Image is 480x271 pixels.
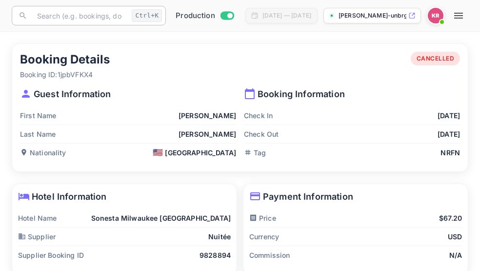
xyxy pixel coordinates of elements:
p: Sonesta Milwaukee [GEOGRAPHIC_DATA] [91,213,231,223]
p: Hotel Information [18,190,231,203]
p: [PERSON_NAME] [179,110,236,121]
p: [PERSON_NAME] [179,129,236,139]
p: USD [448,231,462,242]
span: 🇺🇸 [153,148,163,157]
p: Hotel Name [18,213,57,223]
p: Guest Information [20,87,236,101]
div: Ctrl+K [132,9,162,22]
img: Kobus Roux [428,8,443,23]
p: First Name [20,110,57,121]
p: Price [249,213,276,223]
p: Check In [244,110,273,121]
p: Tag [244,147,266,158]
div: [GEOGRAPHIC_DATA] [153,147,236,158]
p: Booking Information [244,87,460,101]
input: Search (e.g. bookings, documentation) [31,6,128,25]
p: Commission [249,250,290,260]
p: $67.20 [439,213,462,223]
p: Last Name [20,129,56,139]
p: [DATE] [438,110,460,121]
p: Supplier [18,231,56,242]
p: Nationality [20,147,66,158]
p: Check Out [244,129,279,139]
p: Payment Information [249,190,462,203]
p: [DATE] [438,129,460,139]
h5: Booking Details [20,52,110,67]
p: Currency [249,231,279,242]
div: Switch to Sandbox mode [172,10,238,21]
span: CANCELLED [411,54,460,63]
p: Booking ID: 1jpbVFKX4 [20,69,110,80]
p: [PERSON_NAME]-unbrg.[PERSON_NAME]... [339,11,406,20]
p: Supplier Booking ID [18,250,84,260]
p: 9828894 [200,250,231,260]
div: [DATE] — [DATE] [262,11,311,20]
p: Nuitée [208,231,231,242]
p: NRFN [440,147,460,158]
span: Production [176,10,215,21]
p: N/A [449,250,462,260]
